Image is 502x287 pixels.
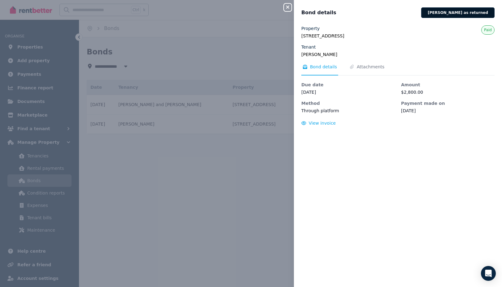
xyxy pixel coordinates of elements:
span: View invoice [309,121,336,126]
legend: [STREET_ADDRESS] [301,33,495,39]
legend: [PERSON_NAME] [301,51,495,58]
button: View invoice [301,120,336,126]
span: Bond details [301,9,336,16]
span: Bond details [310,64,337,70]
dd: Through platform [301,108,395,114]
span: Paid [484,28,492,32]
button: [PERSON_NAME] as returned [421,7,495,18]
dt: Payment made on [401,100,495,106]
dd: [DATE] [401,108,495,114]
nav: Tabs [301,64,495,75]
span: Attachments [357,64,384,70]
label: Tenant [301,44,316,50]
div: Open Intercom Messenger [481,266,496,281]
dt: Due date [301,82,395,88]
label: Property [301,25,320,32]
dt: Method [301,100,395,106]
dt: Amount [401,82,495,88]
dd: [DATE] [301,89,395,95]
dd: $2,800.00 [401,89,495,95]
